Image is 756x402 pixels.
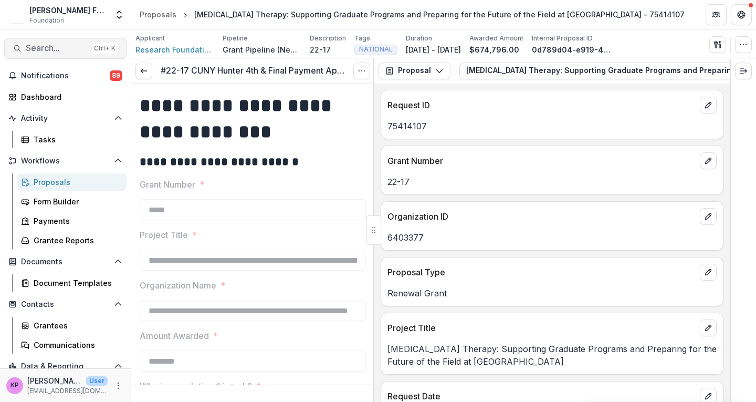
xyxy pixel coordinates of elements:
div: Communications [34,339,118,351]
button: Get Help [731,4,752,25]
button: Open Activity [4,110,127,127]
span: Notifications [21,71,110,80]
p: Amount Awarded [140,329,209,342]
a: Proposals [135,7,181,22]
span: Workflows [21,157,110,166]
a: Payments [17,212,127,230]
span: Activity [21,114,110,123]
button: edit [700,264,717,281]
p: Who is completing this task? [140,380,252,393]
button: edit [700,97,717,114]
button: Proposal [379,63,450,79]
nav: breadcrumb [135,7,689,22]
a: Dashboard [4,88,127,106]
button: Notifications89 [4,67,127,84]
a: Communications [17,336,127,354]
div: Dashboard [21,91,118,102]
div: Tasks [34,134,118,145]
p: [PERSON_NAME] [27,375,82,386]
p: Project Title [140,229,188,241]
p: [DATE] - [DATE] [406,44,461,55]
p: User [86,376,108,386]
div: Document Templates [34,277,118,288]
p: 6403377 [387,231,717,244]
p: Organization ID [387,210,696,223]
button: More [112,379,124,392]
div: [PERSON_NAME] Fund for the Blind [29,5,108,16]
button: Open Documents [4,253,127,270]
button: Search... [4,38,127,59]
p: Proposal Type [387,266,696,279]
a: Document Templates [17,274,127,292]
div: Form Builder [34,196,118,207]
a: Proposals [17,173,127,191]
p: [MEDICAL_DATA] Therapy: Supporting Graduate Programs and Preparing for the Future of the Field at... [387,343,717,368]
p: Grant Number [387,154,696,167]
p: 22-17 [387,176,717,188]
button: Options [353,63,370,79]
button: edit [700,319,717,336]
div: Proposals [140,9,176,20]
p: Project Title [387,322,696,334]
button: edit [700,152,717,169]
p: 75414107 [387,120,717,132]
a: Grantees [17,317,127,334]
p: [EMAIL_ADDRESS][DOMAIN_NAME] [27,386,108,396]
p: Tags [354,34,370,43]
p: Request ID [387,99,696,111]
button: Open Data & Reporting [4,358,127,375]
div: Grantee Reports [34,235,118,246]
a: Form Builder [17,193,127,210]
span: Data & Reporting [21,362,110,371]
p: Pipeline [223,34,248,43]
a: Research Foundation of CUNY on behalf of Hunter College of CUNY [135,44,214,55]
p: Grant Pipeline (New Grantees) [223,44,301,55]
p: Grant Number [140,178,195,191]
p: 0d789d04-e919-4f4f-8a50-48719ffc0239 [532,44,611,55]
p: Duration [406,34,432,43]
button: Expand right [735,63,752,79]
p: $674,796.00 [469,44,519,55]
p: Organization Name [140,279,216,292]
button: Partners [706,4,727,25]
button: Open Contacts [4,296,127,313]
span: Documents [21,257,110,266]
span: Contacts [21,300,110,309]
img: Lavelle Fund for the Blind [8,6,25,23]
span: Search... [26,43,88,53]
h3: #22-17 CUNY Hunter 4th & Final Payment Approval & Y3 Report Summary [161,66,345,76]
p: Applicant [135,34,165,43]
div: Khanh Phan [10,382,19,389]
p: 22-17 [310,44,331,55]
a: Grantee Reports [17,232,127,249]
p: Awarded Amount [469,34,523,43]
button: Open Workflows [4,152,127,169]
div: [MEDICAL_DATA] Therapy: Supporting Graduate Programs and Preparing for the Future of the Field at... [194,9,685,20]
p: Renewal Grant [387,287,717,300]
p: Internal Proposal ID [532,34,593,43]
a: Tasks [17,131,127,148]
button: Open entity switcher [112,4,127,25]
span: Foundation [29,16,64,25]
div: Ctrl + K [92,43,118,54]
span: 89 [110,70,122,81]
div: Proposals [34,177,118,188]
button: edit [700,208,717,225]
p: Description [310,34,346,43]
div: Grantees [34,320,118,331]
div: Payments [34,215,118,226]
span: NATIONAL [359,46,393,53]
